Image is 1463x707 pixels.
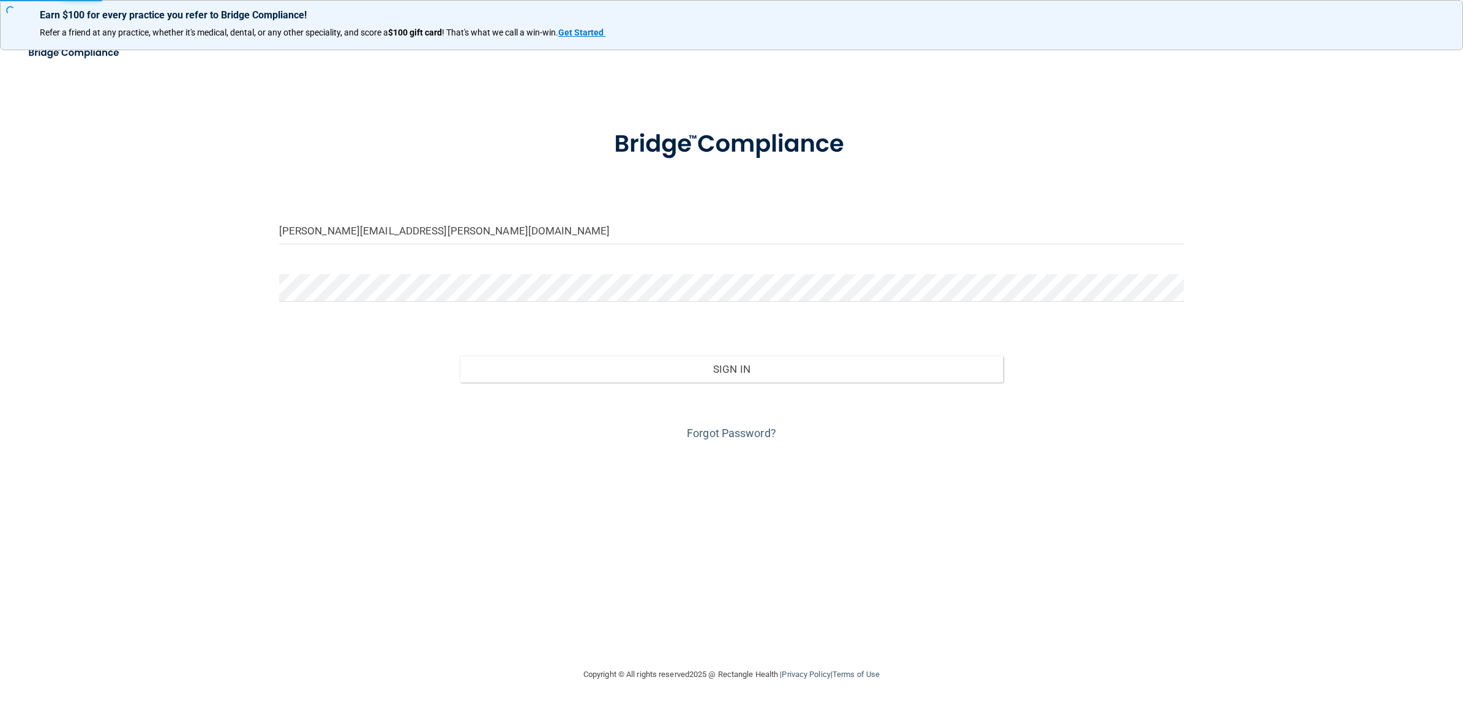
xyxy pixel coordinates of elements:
[388,28,442,37] strong: $100 gift card
[442,28,558,37] span: ! That's what we call a win-win.
[589,113,874,176] img: bridge_compliance_login_screen.278c3ca4.svg
[18,40,131,65] img: bridge_compliance_login_screen.278c3ca4.svg
[40,28,388,37] span: Refer a friend at any practice, whether it's medical, dental, or any other speciality, and score a
[460,356,1003,383] button: Sign In
[40,9,1423,21] p: Earn $100 for every practice you refer to Bridge Compliance!
[782,670,830,679] a: Privacy Policy
[508,655,955,694] div: Copyright © All rights reserved 2025 @ Rectangle Health | |
[833,670,880,679] a: Terms of Use
[558,28,605,37] a: Get Started
[687,427,776,440] a: Forgot Password?
[279,217,1184,244] input: Email
[558,28,604,37] strong: Get Started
